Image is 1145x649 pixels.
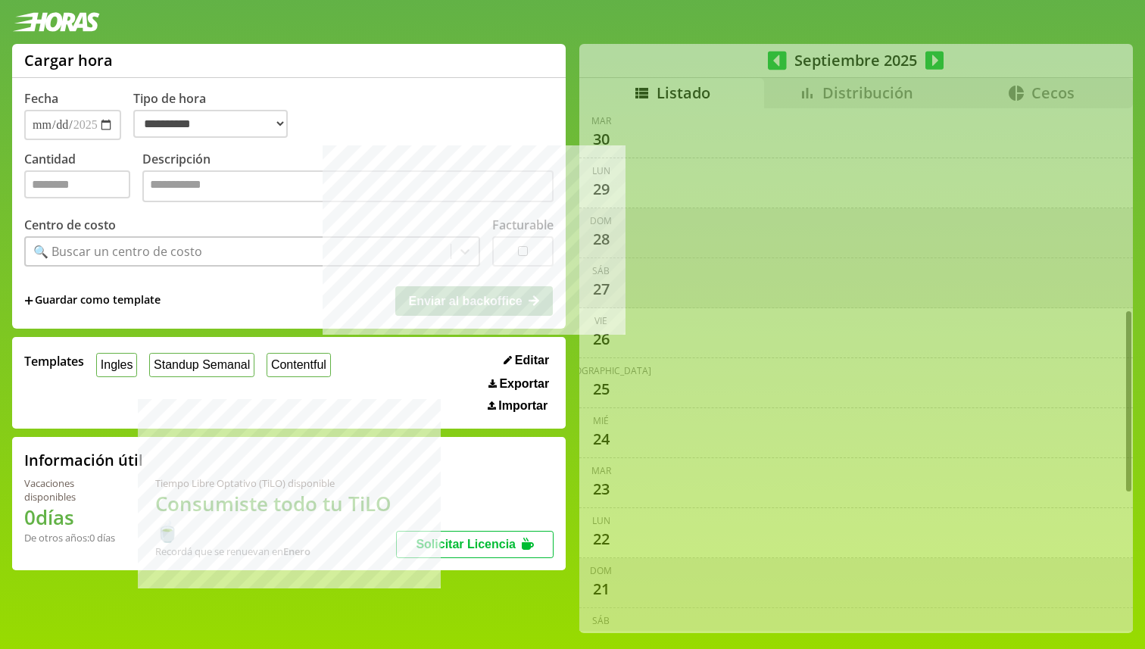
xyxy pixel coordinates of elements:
button: Editar [499,353,554,368]
button: Ingles [96,353,137,376]
div: 🔍 Buscar un centro de costo [33,243,202,260]
label: Centro de costo [24,217,116,233]
img: logotipo [12,12,100,32]
label: Fecha [24,90,58,107]
span: Importar [498,399,548,413]
span: Templates [24,353,84,370]
label: Tipo de hora [133,90,300,140]
div: Recordá que se renuevan en [155,544,397,558]
span: Exportar [499,377,549,391]
b: Enero [283,544,310,558]
label: Descripción [142,151,554,206]
button: Solicitar Licencia [396,531,554,558]
h1: Consumiste todo tu TiLO 🍵 [155,490,397,544]
button: Contentful [267,353,331,376]
span: Editar [515,354,549,367]
h2: Información útil [24,450,143,470]
label: Facturable [492,217,554,233]
span: +Guardar como template [24,292,161,309]
span: Solicitar Licencia [416,538,516,551]
div: Vacaciones disponibles [24,476,119,504]
button: Standup Semanal [149,353,254,376]
div: Tiempo Libre Optativo (TiLO) disponible [155,476,397,490]
label: Cantidad [24,151,142,206]
div: De otros años: 0 días [24,531,119,544]
h1: Cargar hora [24,50,113,70]
input: Cantidad [24,170,130,198]
h1: 0 días [24,504,119,531]
span: + [24,292,33,309]
button: Exportar [484,376,554,392]
select: Tipo de hora [133,110,288,138]
textarea: Descripción [142,170,554,202]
